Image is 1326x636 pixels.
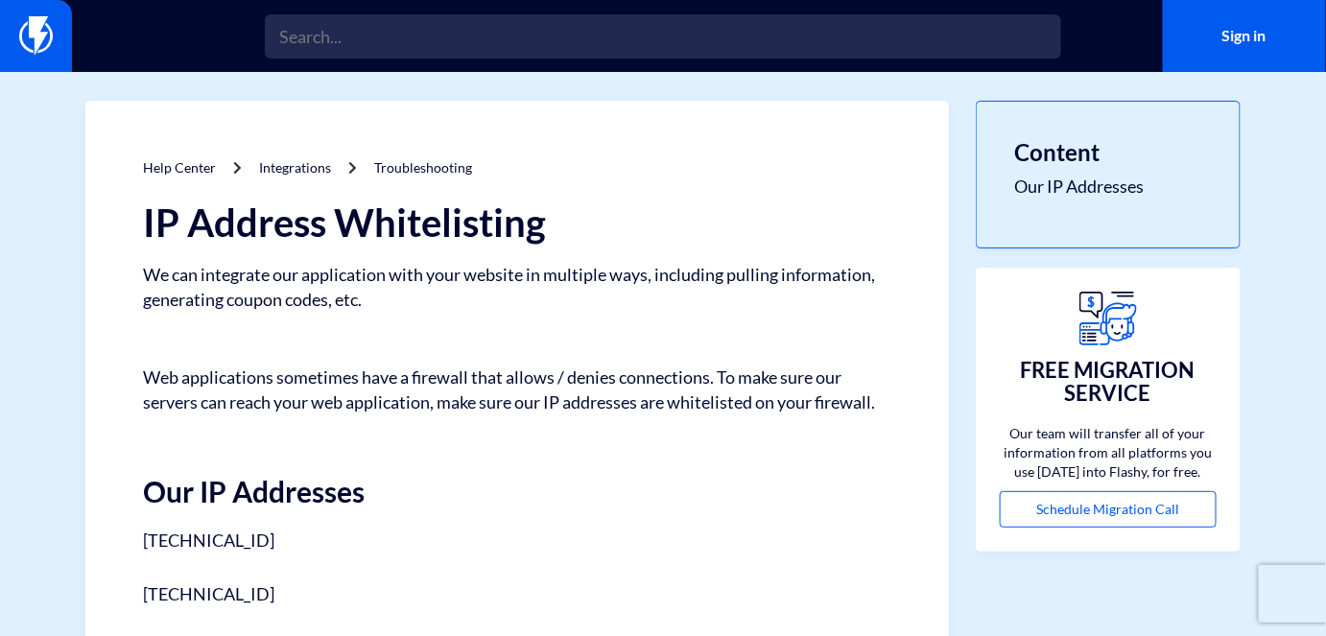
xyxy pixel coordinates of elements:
p: We can integrate our application with your website in multiple ways, including pulling informatio... [143,263,891,312]
a: Help Center [143,159,216,176]
a: Schedule Migration Call [1000,491,1217,528]
input: Search... [265,14,1060,59]
h1: IP Address Whitelisting [143,201,891,244]
h2: Our IP Addresses [143,444,891,507]
a: Integrations [259,159,331,176]
h3: Content [1015,140,1201,165]
p: [TECHNICAL_ID] [143,527,891,554]
a: Our IP Addresses [1015,175,1201,200]
p: Web applications sometimes have a firewall that allows / denies connections. To make sure our ser... [143,341,891,414]
p: Our team will transfer all of your information from all platforms you use [DATE] into Flashy, for... [1000,424,1217,482]
a: Troubleshooting [374,159,472,176]
h3: FREE MIGRATION SERVICE [1000,359,1217,405]
p: [TECHNICAL_ID] [143,582,891,607]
